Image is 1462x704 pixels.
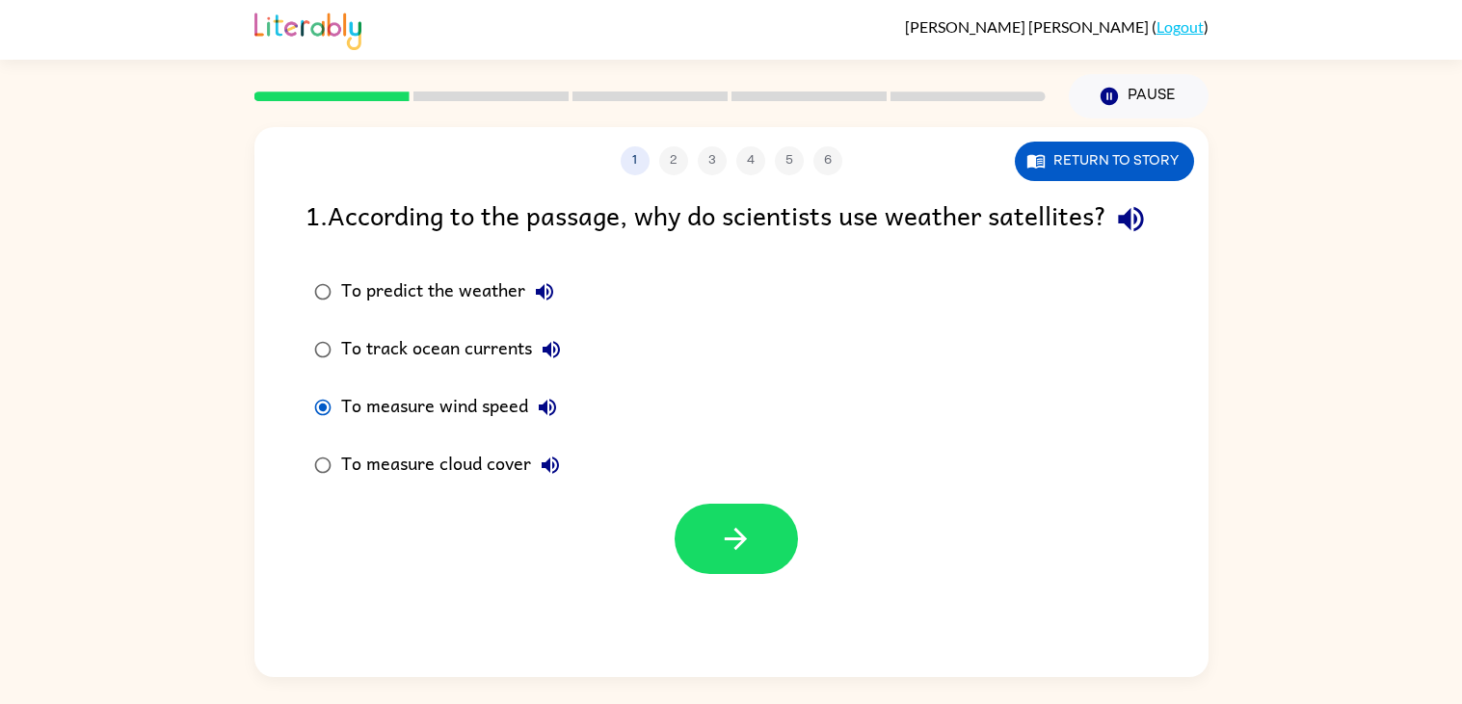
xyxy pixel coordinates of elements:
[254,8,361,50] img: Literably
[905,17,1152,36] span: [PERSON_NAME] [PERSON_NAME]
[531,446,570,484] button: To measure cloud cover
[1015,142,1194,181] button: Return to story
[341,273,564,311] div: To predict the weather
[1069,74,1209,118] button: Pause
[1156,17,1204,36] a: Logout
[528,388,567,427] button: To measure wind speed
[532,330,571,369] button: To track ocean currents
[341,388,567,427] div: To measure wind speed
[525,273,564,311] button: To predict the weather
[341,446,570,484] div: To measure cloud cover
[905,17,1209,36] div: ( )
[306,195,1157,244] div: 1 . According to the passage, why do scientists use weather satellites?
[621,146,650,175] button: 1
[341,330,571,369] div: To track ocean currents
